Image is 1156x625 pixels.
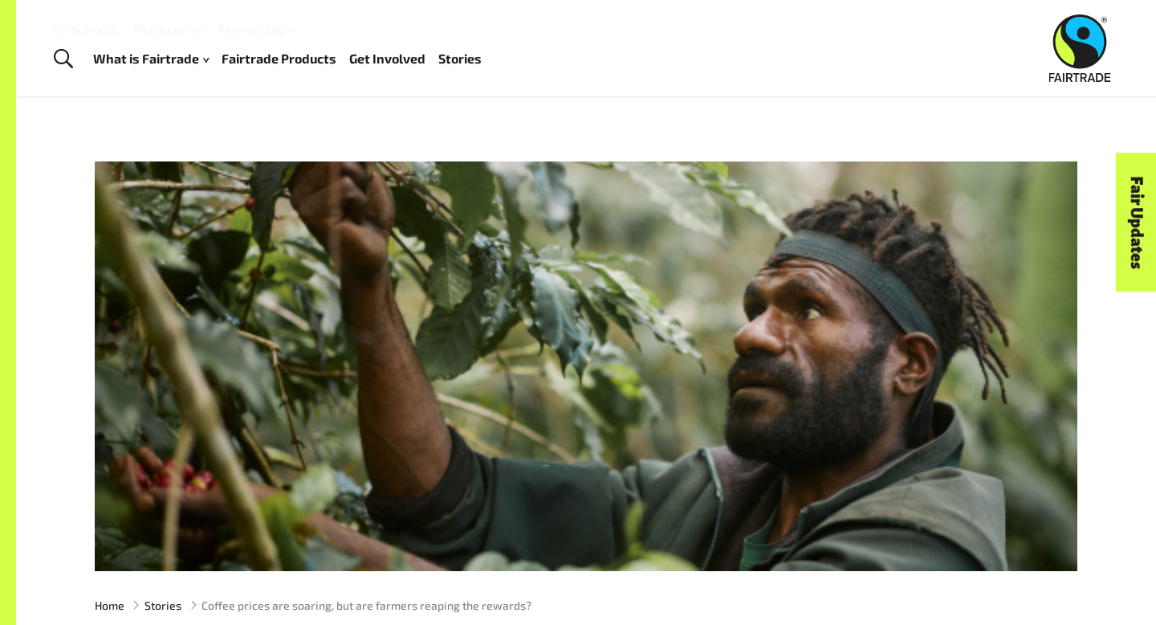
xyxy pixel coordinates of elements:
[349,47,425,71] a: Get Involved
[133,22,202,35] a: Media Centre
[144,597,181,614] a: Stories
[222,47,336,71] a: Fairtrade Products
[438,47,482,71] a: Stories
[93,47,209,71] a: What is Fairtrade
[201,597,531,614] span: Coffee prices are soaring, but are farmers reaping the rewards?
[1049,14,1111,82] img: Fairtrade Australia New Zealand logo
[51,22,117,35] a: For business
[218,22,296,35] a: Partners Log In
[95,597,124,614] a: Home
[43,39,83,80] a: Toggle Search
